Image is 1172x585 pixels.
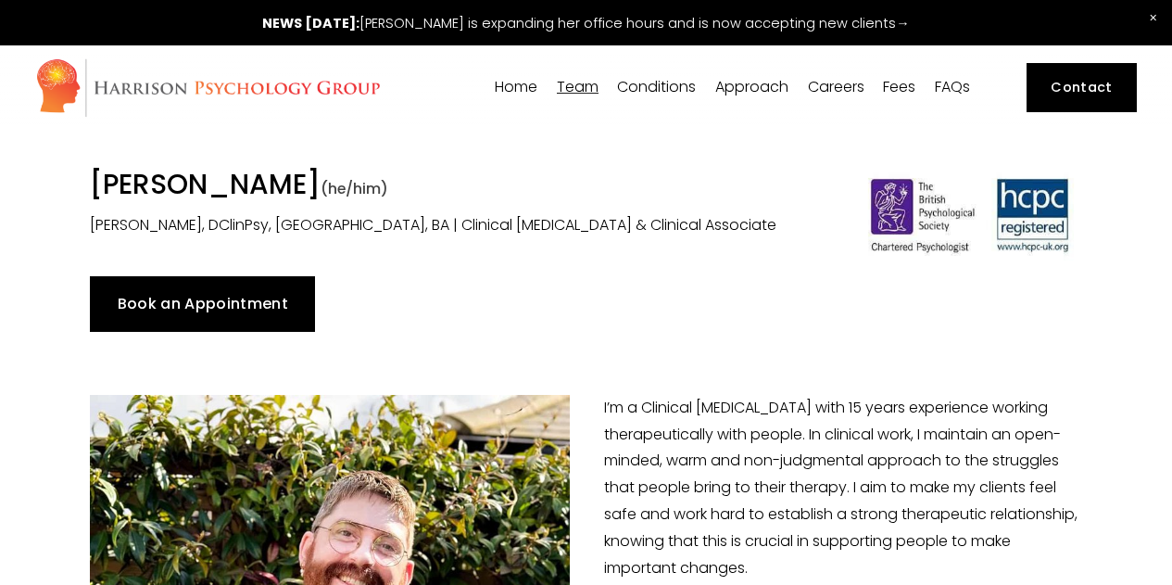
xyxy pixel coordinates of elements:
[35,57,381,118] img: Harrison Psychology Group
[90,212,825,239] p: [PERSON_NAME], DClinPsy, [GEOGRAPHIC_DATA], BA | Clinical [MEDICAL_DATA] & Clinical Associate
[90,276,315,332] a: Book an Appointment
[935,79,970,96] a: FAQs
[90,168,825,206] h1: [PERSON_NAME]
[715,80,788,95] span: Approach
[715,79,788,96] a: folder dropdown
[808,79,864,96] a: Careers
[557,80,599,95] span: Team
[321,178,388,199] span: (he/him)
[883,79,915,96] a: Fees
[617,80,696,95] span: Conditions
[495,79,537,96] a: Home
[1027,63,1137,112] a: Contact
[557,79,599,96] a: folder dropdown
[617,79,696,96] a: folder dropdown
